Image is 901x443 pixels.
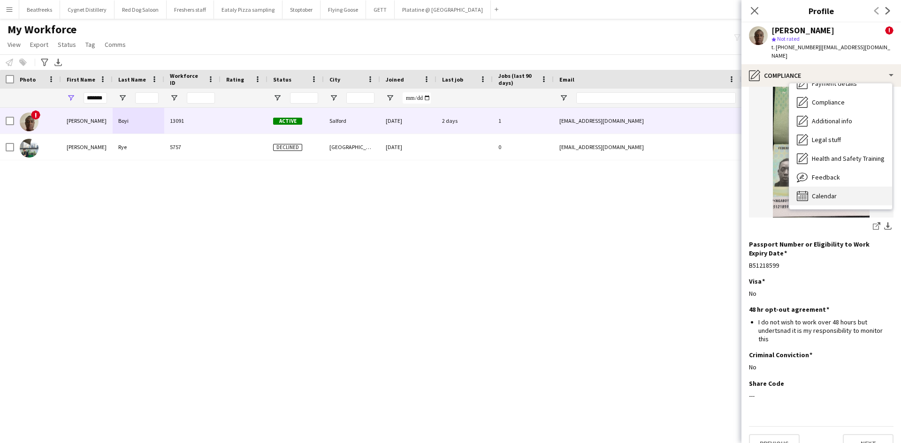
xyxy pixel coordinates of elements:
div: [GEOGRAPHIC_DATA] [324,134,380,160]
span: Not rated [777,35,800,42]
span: t. [PHONE_NUMBER] [771,44,820,51]
span: Compliance [812,98,845,106]
span: ! [31,110,40,120]
span: Export [30,40,48,49]
div: [PERSON_NAME] [771,26,834,35]
button: Open Filter Menu [273,94,282,102]
button: Open Filter Menu [386,94,394,102]
span: Additional info [812,117,852,125]
span: Email [559,76,574,83]
span: Status [58,40,76,49]
span: Payment details [812,79,857,88]
img: Clement Rye [20,139,38,158]
span: Rating [226,76,244,83]
div: 5757 [164,134,221,160]
input: Last Name Filter Input [135,92,159,104]
li: I do not wish to work over 48 hours but undertsnad it is my responsibility to monitor this [758,318,893,344]
span: Jobs (last 90 days) [498,72,537,86]
div: [DATE] [380,134,436,160]
div: No [749,363,893,371]
input: Joined Filter Input [403,92,431,104]
div: Compliance [789,93,892,112]
div: Rye [113,134,164,160]
span: Photo [20,76,36,83]
button: Flying Goose [321,0,366,19]
button: Stoptober [283,0,321,19]
div: Salford [324,108,380,134]
div: 0 [493,134,554,160]
button: Cygnet Distillery [60,0,115,19]
a: Status [54,38,80,51]
span: My Workforce [8,23,76,37]
input: Email Filter Input [576,92,736,104]
span: Legal stuff [812,135,841,144]
div: No [749,289,893,298]
div: --- [749,391,893,400]
div: [EMAIL_ADDRESS][DOMAIN_NAME] [554,134,741,160]
a: View [4,38,24,51]
input: City Filter Input [346,92,374,104]
span: Calendar [812,192,837,200]
button: Red Dog Saloon [115,0,167,19]
input: Workforce ID Filter Input [187,92,215,104]
div: [PERSON_NAME] [61,108,113,134]
div: Payment details [789,74,892,93]
span: Joined [386,76,404,83]
img: IMG_2031.jpeg [749,80,893,218]
input: Status Filter Input [290,92,318,104]
app-action-btn: Export XLSX [53,57,64,68]
button: Open Filter Menu [67,94,75,102]
span: Feedback [812,173,840,181]
span: City [329,76,340,83]
h3: Profile [741,5,901,17]
h3: Visa [749,277,765,285]
h3: Share Code [749,379,784,388]
h3: Passport Number or Eligibility to Work Expiry Date [749,240,886,257]
span: Tag [85,40,95,49]
h3: Criminal Conviction [749,351,812,359]
button: Open Filter Menu [118,94,127,102]
div: Boyi [113,108,164,134]
div: 2 days [436,108,493,134]
div: [EMAIL_ADDRESS][DOMAIN_NAME] [554,108,741,134]
span: Declined [273,144,302,151]
div: Compliance [741,64,901,87]
div: Calendar [789,187,892,205]
div: Legal stuff [789,130,892,149]
span: First Name [67,76,95,83]
button: Eataly Pizza sampling [214,0,283,19]
div: B51218599 [749,261,893,270]
span: ! [885,26,893,35]
span: Workforce ID [170,72,204,86]
div: [DATE] [380,108,436,134]
div: Additional info [789,112,892,130]
input: First Name Filter Input [84,92,107,104]
a: Comms [101,38,130,51]
h3: 48 hr opt-out agreement [749,305,829,314]
button: Open Filter Menu [170,94,178,102]
div: Feedback [789,168,892,187]
button: Freshers staff [167,0,214,19]
span: Status [273,76,291,83]
button: Platatine @ [GEOGRAPHIC_DATA] [395,0,491,19]
span: Comms [105,40,126,49]
img: Clement Boyi [20,113,38,131]
button: GETT [366,0,395,19]
span: | [EMAIL_ADDRESS][DOMAIN_NAME] [771,44,890,59]
div: Health and Safety Training [789,149,892,168]
button: Open Filter Menu [559,94,568,102]
span: Health and Safety Training [812,154,885,163]
a: Tag [82,38,99,51]
div: [PERSON_NAME] [61,134,113,160]
button: Beatfreeks [19,0,60,19]
span: View [8,40,21,49]
a: Export [26,38,52,51]
button: Open Filter Menu [329,94,338,102]
div: 13091 [164,108,221,134]
span: Active [273,118,302,125]
span: Last Name [118,76,146,83]
span: Last job [442,76,463,83]
app-action-btn: Advanced filters [39,57,50,68]
div: 1 [493,108,554,134]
